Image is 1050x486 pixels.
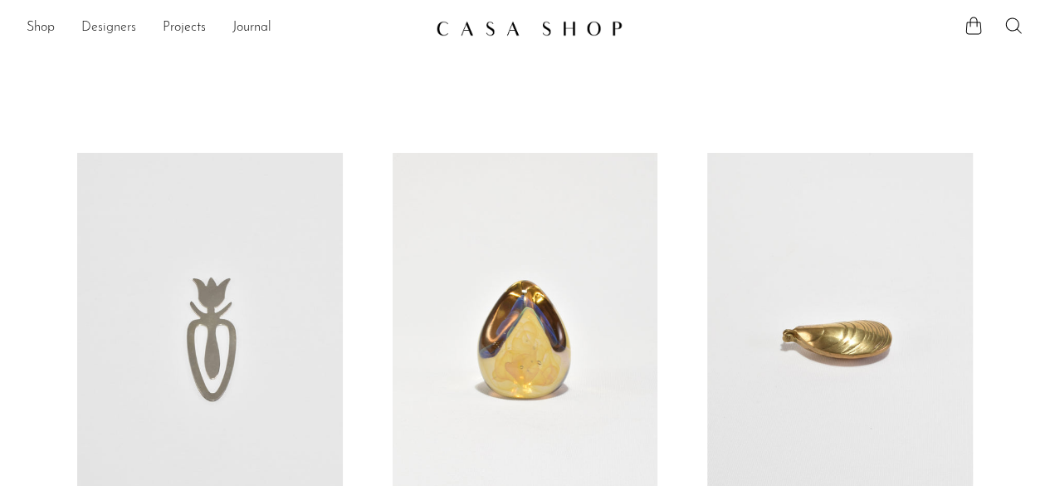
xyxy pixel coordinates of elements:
[27,14,422,42] nav: Desktop navigation
[81,17,136,39] a: Designers
[232,17,271,39] a: Journal
[163,17,206,39] a: Projects
[27,17,55,39] a: Shop
[27,14,422,42] ul: NEW HEADER MENU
